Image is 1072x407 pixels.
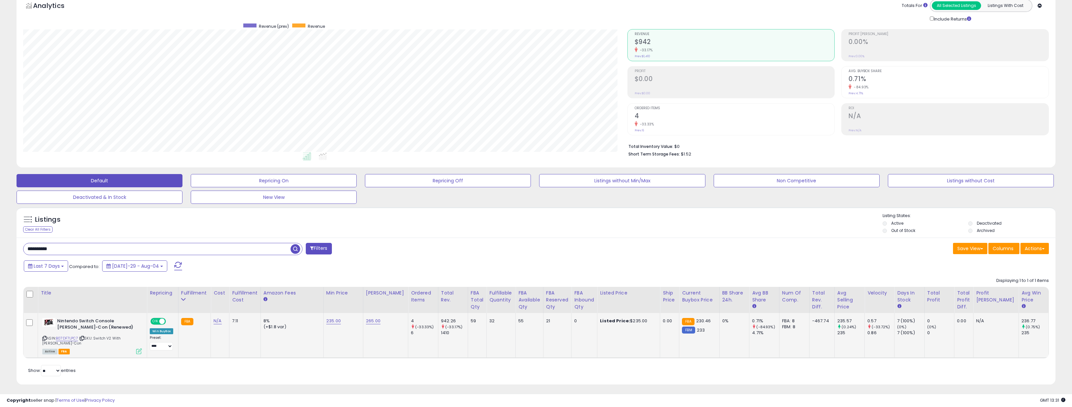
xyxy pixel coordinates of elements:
div: Win BuyBox [150,328,173,334]
small: Prev: $1,410 [635,54,650,58]
button: Last 7 Days [24,260,68,272]
button: Filters [306,243,332,254]
div: Current Buybox Price [682,290,716,303]
small: (-84.93%) [756,324,775,330]
div: Fulfillment [181,290,208,296]
small: (0%) [927,324,936,330]
div: $235.00 [600,318,655,324]
div: FBA Reserved Qty [546,290,569,310]
small: -33.17% [638,48,653,53]
div: ASIN: [42,318,142,353]
div: 0.71% [752,318,779,324]
div: 0.57 [867,318,894,324]
div: FBA inbound Qty [574,290,594,310]
li: $0 [628,142,1044,150]
div: Preset: [150,336,173,350]
div: 21 [546,318,566,324]
div: Total Rev. [441,290,465,303]
div: N/A [976,318,1013,324]
button: Actions [1020,243,1049,254]
div: -467.74 [812,318,829,324]
div: 235 [1021,330,1049,336]
a: Terms of Use [57,397,85,403]
button: Deactivated & In Stock [17,191,182,204]
span: 2025-08-12 13:31 GMT [1040,397,1065,403]
div: Listed Price [600,290,657,296]
span: ON [151,319,159,324]
div: Totals For [902,3,928,9]
small: -84.93% [852,85,869,90]
div: Ordered Items [411,290,435,303]
small: Amazon Fees. [263,296,267,302]
div: Title [41,290,144,296]
div: FBM: 8 [782,324,804,330]
small: Prev: N/A [849,128,861,132]
b: Total Inventory Value: [628,144,673,149]
div: 0.00 [957,318,968,324]
strong: Copyright [7,397,31,403]
div: Profit [PERSON_NAME] [976,290,1016,303]
small: -33.33% [638,122,654,127]
small: Avg BB Share. [752,303,756,309]
span: Columns [993,245,1013,252]
a: N/A [214,318,221,324]
a: B07DF7LPC7 [56,336,78,341]
div: Repricing [150,290,176,296]
small: Prev: 0.00% [849,54,864,58]
a: 235.00 [326,318,341,324]
div: Displaying 1 to 1 of 1 items [996,278,1049,284]
div: 235.57 [837,318,864,324]
div: 0.86 [867,330,894,336]
small: FBA [181,318,193,325]
small: FBM [682,327,695,334]
small: Prev: $0.00 [635,91,650,95]
button: Default [17,174,182,187]
span: Revenue [635,32,835,36]
small: (-33.72%) [872,324,890,330]
small: Prev: 4.71% [849,91,863,95]
div: Clear All Filters [23,226,53,233]
button: All Selected Listings [932,1,981,10]
span: Ordered Items [635,107,835,110]
div: 0.00 [663,318,674,324]
b: Short Term Storage Fees: [628,151,680,157]
div: 0% [722,318,744,324]
img: 31ptunSuloL._SL40_.jpg [42,318,56,327]
div: 6 [411,330,438,336]
b: Listed Price: [600,318,630,324]
h5: Listings [35,215,60,224]
span: ROI [849,107,1049,110]
div: 7 (100%) [897,318,924,324]
button: Non Competitive [714,174,880,187]
div: BB Share 24h. [722,290,747,303]
div: [PERSON_NAME] [366,290,405,296]
div: Total Profit Diff. [957,290,971,310]
div: Num of Comp. [782,290,807,303]
div: 4.71% [752,330,779,336]
div: Amazon Fees [263,290,321,296]
button: Columns [988,243,1019,254]
div: (+$1.8 var) [263,324,318,330]
div: Total Rev. Diff. [812,290,832,310]
div: 1410 [441,330,468,336]
span: All listings currently available for purchase on Amazon [42,349,58,354]
div: 0 [574,318,592,324]
div: 0 [927,330,954,336]
small: Avg Win Price. [1021,303,1025,309]
small: (0.75%) [1026,324,1040,330]
div: 4 [411,318,438,324]
label: Out of Stock [891,228,915,233]
button: Save View [953,243,987,254]
h2: N/A [849,112,1049,121]
div: seller snap | | [7,397,115,404]
h2: $942 [635,38,835,47]
button: [DATE]-29 - Aug-04 [102,260,167,272]
div: FBA: 8 [782,318,804,324]
span: Profit [PERSON_NAME] [849,32,1049,36]
button: New View [191,191,357,204]
div: FBA Available Qty [518,290,540,310]
div: Velocity [867,290,892,296]
span: Compared to: [69,263,99,270]
h5: Analytics [33,1,77,12]
div: Cost [214,290,226,296]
